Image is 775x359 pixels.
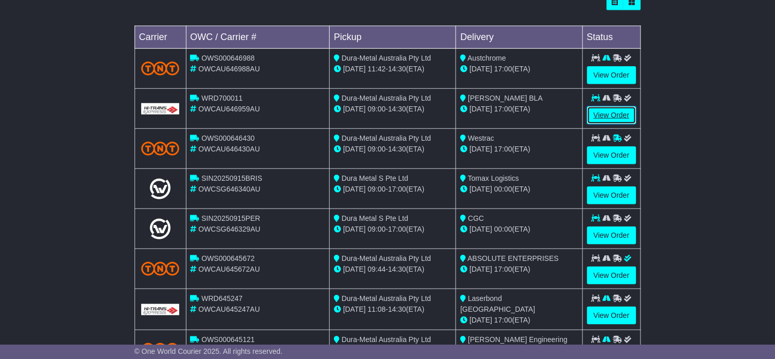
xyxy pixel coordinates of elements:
[587,307,636,325] a: View Order
[141,262,180,276] img: TNT_Domestic.png
[342,54,431,62] span: Dura-Metal Australia Pty Ltd
[198,145,260,153] span: OWCAU646430AU
[141,304,180,315] img: GetCarrierServiceLogo
[135,347,283,355] span: © One World Courier 2025. All rights reserved.
[343,65,366,73] span: [DATE]
[494,225,512,233] span: 00:00
[469,316,492,324] span: [DATE]
[494,105,512,113] span: 17:00
[330,26,456,49] td: Pickup
[201,174,262,182] span: SIN20250915BRIS
[468,134,494,142] span: Westrac
[198,65,260,73] span: OWCAU646988AU
[368,65,386,73] span: 11:42
[388,65,406,73] span: 14:30
[368,225,386,233] span: 09:00
[460,264,578,275] div: (ETA)
[186,26,330,49] td: OWC / Carrier #
[343,305,366,313] span: [DATE]
[201,254,255,262] span: OWS000645672
[198,305,260,313] span: OWCAU645247AU
[460,224,578,235] div: (ETA)
[582,26,640,49] td: Status
[201,294,242,303] span: WRD645247
[460,184,578,195] div: (ETA)
[494,65,512,73] span: 17:00
[468,94,543,102] span: [PERSON_NAME] BLA
[494,316,512,324] span: 17:00
[494,185,512,193] span: 00:00
[468,54,506,62] span: Austchrome
[587,106,636,124] a: View Order
[342,254,431,262] span: Dura-Metal Australia Pty Ltd
[342,94,431,102] span: Dura-Metal Australia Pty Ltd
[469,145,492,153] span: [DATE]
[201,335,255,344] span: OWS000645121
[460,294,535,313] span: Laserbond [GEOGRAPHIC_DATA]
[343,265,366,273] span: [DATE]
[469,265,492,273] span: [DATE]
[334,64,451,74] div: - (ETA)
[368,145,386,153] span: 09:00
[494,145,512,153] span: 17:00
[334,224,451,235] div: - (ETA)
[342,174,408,182] span: Dura Metal S Pte Ltd
[460,144,578,155] div: (ETA)
[468,254,559,262] span: ABSOLUTE ENTERPRISES
[141,142,180,156] img: TNT_Domestic.png
[150,179,171,199] img: Light
[460,315,578,326] div: (ETA)
[460,104,578,115] div: (ETA)
[334,304,451,315] div: - (ETA)
[201,94,242,102] span: WRD700011
[342,134,431,142] span: Dura-Metal Australia Pty Ltd
[198,185,260,193] span: OWCSG646340AU
[141,62,180,75] img: TNT_Domestic.png
[468,214,484,222] span: CGC
[587,66,636,84] a: View Order
[342,294,431,303] span: Dura-Metal Australia Pty Ltd
[469,105,492,113] span: [DATE]
[456,26,582,49] td: Delivery
[388,105,406,113] span: 14:30
[334,144,451,155] div: - (ETA)
[198,265,260,273] span: OWCAU645672AU
[468,174,519,182] span: Tomax Logistics
[343,145,366,153] span: [DATE]
[141,103,180,115] img: GetCarrierServiceLogo
[388,145,406,153] span: 14:30
[198,225,260,233] span: OWCSG646329AU
[343,225,366,233] span: [DATE]
[587,146,636,164] a: View Order
[334,104,451,115] div: - (ETA)
[388,185,406,193] span: 17:00
[201,134,255,142] span: OWS000646430
[469,225,492,233] span: [DATE]
[201,54,255,62] span: OWS000646988
[343,185,366,193] span: [DATE]
[587,186,636,204] a: View Order
[368,265,386,273] span: 09:44
[342,335,431,344] span: Dura-Metal Australia Pty Ltd
[388,305,406,313] span: 14:30
[150,219,171,239] img: Light
[468,335,568,344] span: [PERSON_NAME] Engineering
[334,184,451,195] div: - (ETA)
[388,265,406,273] span: 14:30
[135,26,186,49] td: Carrier
[587,226,636,244] a: View Order
[198,105,260,113] span: OWCAU646959AU
[201,214,260,222] span: SIN20250915PER
[334,264,451,275] div: - (ETA)
[460,64,578,74] div: (ETA)
[368,185,386,193] span: 09:00
[469,185,492,193] span: [DATE]
[469,65,492,73] span: [DATE]
[342,214,408,222] span: Dura Metal S Pte Ltd
[388,225,406,233] span: 17:00
[368,105,386,113] span: 09:00
[368,305,386,313] span: 11:08
[587,267,636,285] a: View Order
[494,265,512,273] span: 17:00
[343,105,366,113] span: [DATE]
